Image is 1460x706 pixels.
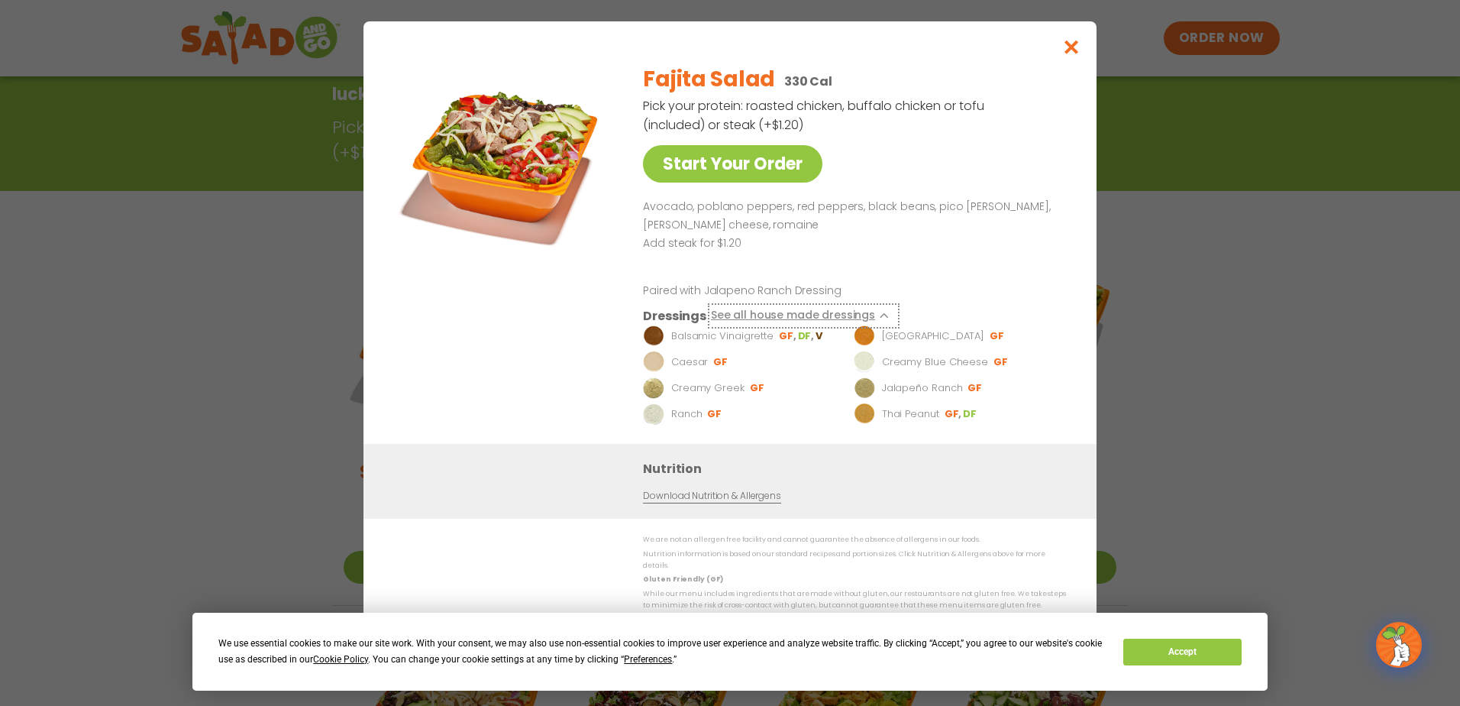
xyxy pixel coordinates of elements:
[882,355,988,371] p: Creamy Blue Cheese
[707,408,723,422] li: GF
[643,549,1066,572] p: Nutrition information is based on our standard recipes and portion sizes. Click Nutrition & Aller...
[398,52,612,266] img: Featured product photo for Fajita Salad
[643,326,664,348] img: Dressing preview image for Balsamic Vinaigrette
[643,235,1060,253] p: Add steak for $1.20
[643,96,987,134] p: Pick your protein: roasted chicken, buffalo chicken or tofu (included) or steak (+$1.20)
[313,654,368,665] span: Cookie Policy
[643,145,822,183] a: Start Your Order
[671,381,745,397] p: Creamy Greek
[643,575,722,585] strong: Gluten Friendly (GF)
[854,378,875,400] img: Dressing preview image for Jalapeño Ranch
[643,198,1060,235] p: Avocado, poblano peppers, red peppers, black beans, pico [PERSON_NAME], [PERSON_NAME] cheese, rom...
[854,352,875,374] img: Dressing preview image for Creamy Blue Cheese
[990,330,1006,344] li: GF
[643,588,1066,612] p: While our menu includes ingredients that are made without gluten, our restaurants are not gluten ...
[1378,623,1420,666] img: wpChatIcon
[750,382,766,396] li: GF
[643,352,664,374] img: Dressing preview image for Caesar
[643,63,775,96] h2: Fajita Salad
[643,307,706,326] h3: Dressings
[945,408,963,422] li: GF
[713,356,729,370] li: GF
[816,330,824,344] li: V
[643,490,780,504] a: Download Nutrition & Allergens
[643,404,664,426] img: Dressing preview image for Ranch
[854,404,875,426] img: Dressing preview image for Thai Peanut
[882,329,984,345] p: [GEOGRAPHIC_DATA]
[624,654,672,665] span: Preferences
[882,381,963,397] p: Jalapeño Ranch
[963,408,978,422] li: DF
[854,326,875,348] img: Dressing preview image for BBQ Ranch
[1047,21,1097,73] button: Close modal
[643,535,1066,546] p: We are not an allergen free facility and cannot guarantee the absence of allergens in our foods.
[643,460,1074,479] h3: Nutrition
[643,283,925,300] p: Paired with Jalapeno Ranch Dressing
[192,613,1268,691] div: Cookie Consent Prompt
[798,330,816,344] li: DF
[671,355,708,371] p: Caesar
[218,636,1105,668] div: We use essential cookies to make our site work. With your consent, we may also use non-essential ...
[784,72,832,91] p: 330 Cal
[779,330,797,344] li: GF
[1123,639,1241,666] button: Accept
[993,356,1009,370] li: GF
[882,407,939,423] p: Thai Peanut
[711,307,896,326] button: See all house made dressings
[643,378,664,400] img: Dressing preview image for Creamy Greek
[967,382,984,396] li: GF
[671,407,703,423] p: Ranch
[671,329,774,345] p: Balsamic Vinaigrette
